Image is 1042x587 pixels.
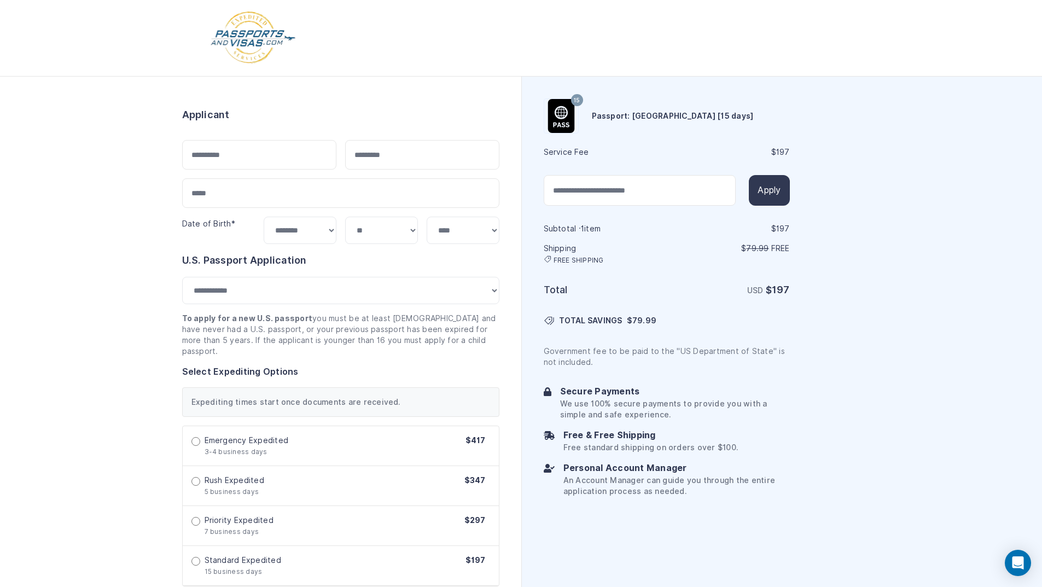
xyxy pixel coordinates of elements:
button: Apply [749,175,789,206]
span: $297 [464,516,486,525]
h6: Free & Free Shipping [563,429,738,442]
p: We use 100% secure payments to provide you with a simple and safe experience. [560,398,790,420]
span: $347 [464,476,486,485]
span: 197 [776,148,790,156]
div: $ [668,223,790,234]
span: $197 [465,556,486,565]
span: 197 [772,284,790,295]
span: 1 [581,224,584,233]
h6: Applicant [182,107,230,123]
span: 5 business days [205,487,259,496]
span: $ [627,315,656,326]
p: you must be at least [DEMOGRAPHIC_DATA] and have never had a U.S. passport, or your previous pass... [182,313,499,357]
span: 15 business days [205,567,263,576]
span: 3-4 business days [205,447,267,456]
strong: To apply for a new U.S. passport [182,314,313,323]
div: Open Intercom Messenger [1005,550,1031,576]
span: Emergency Expedited [205,435,289,446]
span: 197 [776,224,790,233]
span: Standard Expedited [205,555,281,566]
span: Free [771,244,790,253]
p: Government fee to be paid to the "US Department of State" is not included. [544,346,790,368]
span: 79.99 [746,244,769,253]
h6: U.S. Passport Application [182,253,499,268]
span: Priority Expedited [205,515,273,526]
p: $ [668,243,790,254]
h6: Select Expediting Options [182,365,499,379]
h6: Personal Account Manager [563,462,790,475]
span: FREE SHIPPING [554,256,604,265]
span: TOTAL SAVINGS [559,315,622,326]
div: Expediting times start once documents are received. [182,387,499,417]
strong: $ [766,284,790,295]
h6: Secure Payments [560,385,790,398]
img: Product Name [544,99,578,133]
h6: Shipping [544,243,666,265]
span: 7 business days [205,527,259,536]
span: $417 [465,436,486,445]
p: An Account Manager can guide you through the entire application process as needed. [563,475,790,497]
span: 15 [574,94,580,108]
label: Date of Birth* [182,219,235,228]
p: Free standard shipping on orders over $100. [563,442,738,453]
span: 79.99 [632,316,656,325]
span: USD [747,286,764,295]
h6: Total [544,282,666,298]
span: Rush Expedited [205,475,264,486]
h6: Subtotal · item [544,223,666,234]
h6: Service Fee [544,147,666,158]
h6: Passport: [GEOGRAPHIC_DATA] [15 days] [592,111,754,121]
img: Logo [209,11,296,65]
div: $ [668,147,790,158]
